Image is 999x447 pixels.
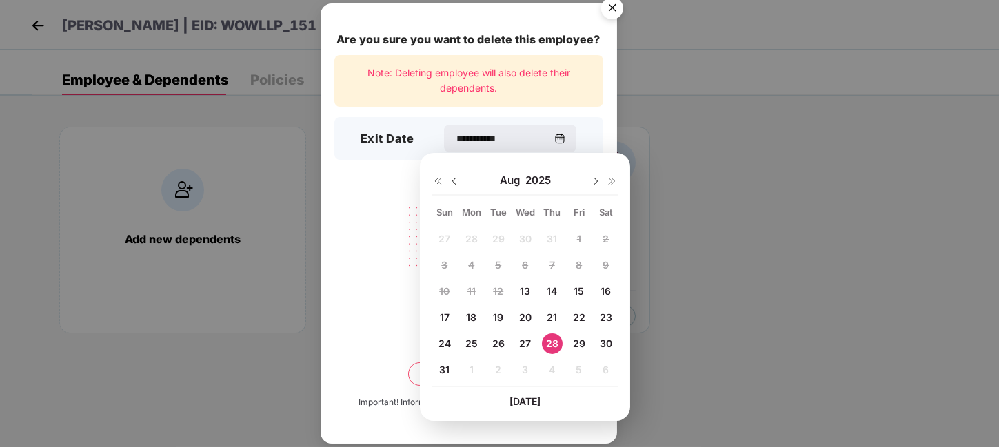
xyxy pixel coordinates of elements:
span: 31 [439,364,450,375]
span: 20 [519,311,532,323]
div: Are you sure you want to delete this employee? [334,31,603,48]
div: Mon [459,206,483,218]
span: 24 [438,337,451,349]
span: 2025 [525,174,551,187]
span: 30 [600,337,612,349]
div: Important! Information once deleted, can’t be recovered. [359,396,578,409]
span: 17 [440,311,450,323]
img: svg+xml;base64,PHN2ZyB4bWxucz0iaHR0cDovL3d3dy53My5vcmcvMjAwMC9zdmciIHdpZHRoPSIxNiIgaGVpZ2h0PSIxNi... [432,176,443,187]
span: 25 [465,337,478,349]
span: 21 [547,311,557,323]
span: 19 [493,311,503,323]
div: Tue [486,206,510,218]
span: 22 [573,311,585,323]
h3: Exit Date [361,130,414,148]
img: svg+xml;base64,PHN2ZyBpZD0iRHJvcGRvd24tMzJ4MzIiIHhtbG5zPSJodHRwOi8vd3d3LnczLm9yZy8yMDAwL3N2ZyIgd2... [449,176,460,187]
span: 28 [546,337,558,349]
div: Wed [513,206,537,218]
span: 16 [601,285,611,297]
span: 18 [466,311,476,323]
img: svg+xml;base64,PHN2ZyBpZD0iRHJvcGRvd24tMzJ4MzIiIHhtbG5zPSJodHRwOi8vd3d3LnczLm9yZy8yMDAwL3N2ZyIgd2... [590,176,601,187]
span: 15 [574,285,584,297]
img: svg+xml;base64,PHN2ZyB4bWxucz0iaHR0cDovL3d3dy53My5vcmcvMjAwMC9zdmciIHdpZHRoPSIyMjQiIGhlaWdodD0iMT... [392,198,546,306]
span: 14 [547,285,557,297]
span: 26 [492,337,505,349]
span: Aug [500,174,525,187]
span: [DATE] [509,395,541,407]
img: svg+xml;base64,PHN2ZyB4bWxucz0iaHR0cDovL3d3dy53My5vcmcvMjAwMC9zdmciIHdpZHRoPSIxNiIgaGVpZ2h0PSIxNi... [607,176,618,187]
span: 23 [600,311,612,323]
span: 29 [573,337,585,349]
div: Fri [567,206,591,218]
div: Sun [432,206,456,218]
div: Sat [594,206,618,218]
span: 27 [519,337,531,349]
img: svg+xml;base64,PHN2ZyBpZD0iQ2FsZW5kYXItMzJ4MzIiIHhtbG5zPSJodHRwOi8vd3d3LnczLm9yZy8yMDAwL3N2ZyIgd2... [554,133,565,144]
span: 13 [520,285,530,297]
div: Note: Deleting employee will also delete their dependents. [334,55,603,107]
button: Delete permanently [408,362,529,386]
div: Thu [540,206,564,218]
